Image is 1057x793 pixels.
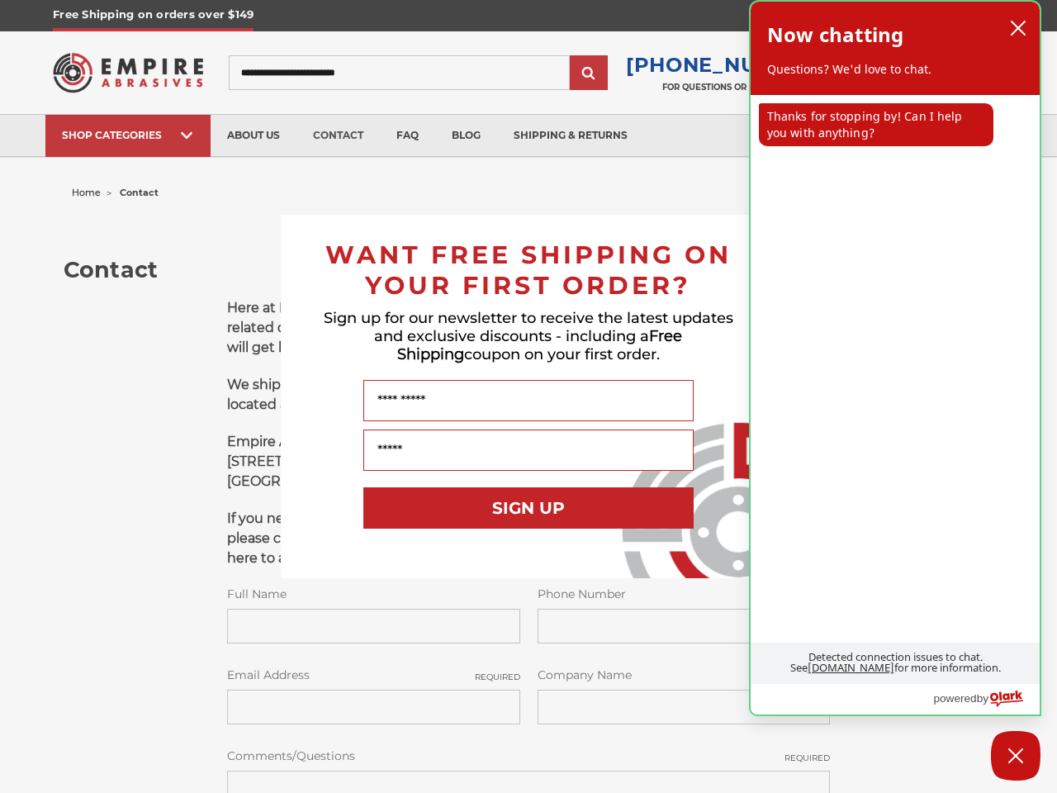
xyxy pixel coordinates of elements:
span: powered [933,688,976,709]
a: Powered by Olark [933,684,1040,715]
span: WANT FREE SHIPPING ON YOUR FIRST ORDER? [325,240,732,301]
span: Sign up for our newsletter to receive the latest updates and exclusive discounts - including a co... [324,309,733,363]
p: Questions? We'd love to chat. [767,61,1023,78]
p: Detected connection issues to chat. See for more information. [751,643,1040,683]
span: Free Shipping [397,327,683,363]
h2: Now chatting [767,18,903,51]
span: by [977,688,988,709]
button: close chatbox [1005,16,1031,40]
p: Thanks for stopping by! Can I help you with anything? [759,103,993,146]
button: Close Chatbox [991,731,1040,781]
a: [DOMAIN_NAME] [808,660,894,675]
div: chat [751,95,1040,643]
button: SIGN UP [363,487,694,529]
